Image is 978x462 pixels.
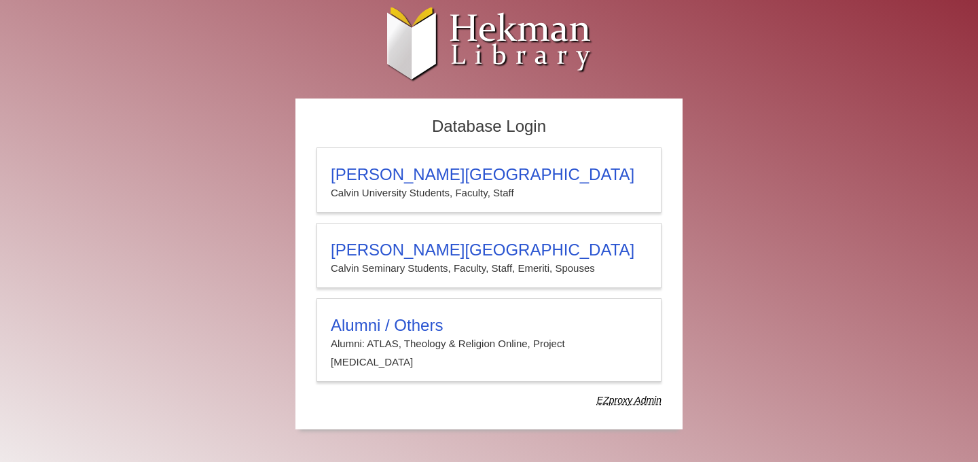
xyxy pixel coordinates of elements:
[597,395,662,406] dfn: Use Alumni login
[316,147,662,213] a: [PERSON_NAME][GEOGRAPHIC_DATA]Calvin University Students, Faculty, Staff
[316,223,662,288] a: [PERSON_NAME][GEOGRAPHIC_DATA]Calvin Seminary Students, Faculty, Staff, Emeriti, Spouses
[310,113,668,141] h2: Database Login
[331,165,647,184] h3: [PERSON_NAME][GEOGRAPHIC_DATA]
[331,184,647,202] p: Calvin University Students, Faculty, Staff
[331,260,647,277] p: Calvin Seminary Students, Faculty, Staff, Emeriti, Spouses
[331,316,647,335] h3: Alumni / Others
[331,335,647,371] p: Alumni: ATLAS, Theology & Religion Online, Project [MEDICAL_DATA]
[331,316,647,371] summary: Alumni / OthersAlumni: ATLAS, Theology & Religion Online, Project [MEDICAL_DATA]
[331,241,647,260] h3: [PERSON_NAME][GEOGRAPHIC_DATA]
